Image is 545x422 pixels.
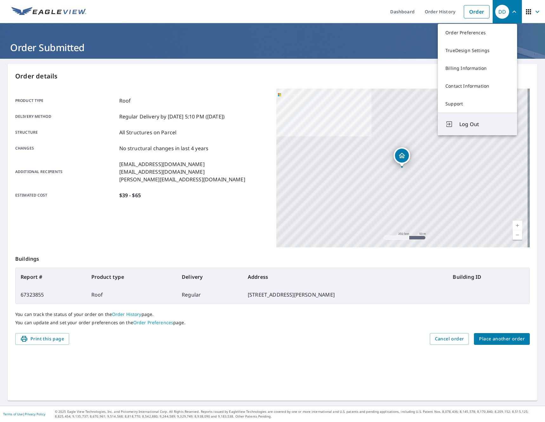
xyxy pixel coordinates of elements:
[20,335,64,343] span: Print this page
[430,333,469,345] button: Cancel order
[177,286,243,304] td: Regular
[513,230,522,240] a: Current Level 17, Zoom Out
[448,268,529,286] th: Building ID
[435,335,464,343] span: Cancel order
[112,311,141,317] a: Order History
[3,412,23,416] a: Terms of Use
[438,24,517,42] a: Order Preferences
[119,160,245,168] p: [EMAIL_ADDRESS][DOMAIN_NAME]
[11,7,86,17] img: EV Logo
[243,286,448,304] td: [STREET_ADDRESS][PERSON_NAME]
[15,311,530,317] p: You can track the status of your order on the page.
[55,409,542,419] p: © 2025 Eagle View Technologies, Inc. and Pictometry International Corp. All Rights Reserved. Repo...
[15,113,117,120] p: Delivery method
[133,319,173,325] a: Order Preferences
[495,5,509,19] div: DD
[438,77,517,95] a: Contact Information
[16,268,86,286] th: Report #
[15,71,530,81] p: Order details
[119,191,141,199] p: $39 - $65
[15,333,69,345] button: Print this page
[15,191,117,199] p: Estimated cost
[119,176,245,183] p: [PERSON_NAME][EMAIL_ADDRESS][DOMAIN_NAME]
[464,5,489,18] a: Order
[119,168,245,176] p: [EMAIL_ADDRESS][DOMAIN_NAME]
[177,268,243,286] th: Delivery
[243,268,448,286] th: Address
[119,97,131,104] p: Roof
[438,113,517,135] button: Log Out
[513,221,522,230] a: Current Level 17, Zoom In
[438,95,517,113] a: Support
[479,335,525,343] span: Place another order
[3,412,45,416] p: |
[119,113,225,120] p: Regular Delivery by [DATE] 5:10 PM ([DATE])
[86,268,177,286] th: Product type
[119,144,209,152] p: No structural changes in last 4 years
[15,97,117,104] p: Product type
[25,412,45,416] a: Privacy Policy
[474,333,530,345] button: Place another order
[394,147,410,167] div: Dropped pin, building 1, Residential property, 239 Spencer Creek Rd Franklin, TN 37069
[15,144,117,152] p: Changes
[15,247,530,268] p: Buildings
[15,129,117,136] p: Structure
[119,129,177,136] p: All Structures on Parcel
[438,59,517,77] a: Billing Information
[15,160,117,183] p: Additional recipients
[15,320,530,325] p: You can update and set your order preferences on the page.
[438,42,517,59] a: TrueDesign Settings
[16,286,86,304] td: 67323855
[86,286,177,304] td: Roof
[8,41,537,54] h1: Order Submitted
[459,120,509,128] span: Log Out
